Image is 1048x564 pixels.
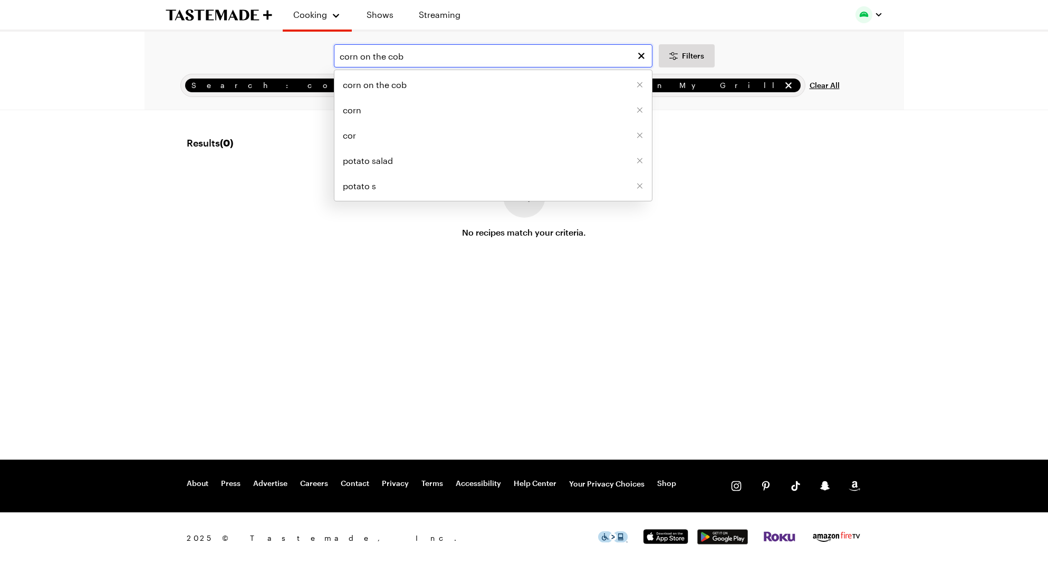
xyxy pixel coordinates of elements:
[682,51,704,61] span: Filters
[514,479,556,489] a: Help Center
[657,479,676,489] a: Shop
[636,106,643,114] button: Remove [object Object]
[300,479,328,489] a: Careers
[636,157,643,164] button: Remove [object Object]
[697,536,748,546] a: Google Play
[456,479,501,489] a: Accessibility
[636,132,643,139] button: Remove [object Object]
[697,529,748,544] img: Google Play
[221,479,241,489] a: Press
[763,531,796,542] img: Roku
[810,74,840,97] button: Clear All
[636,182,643,190] button: Remove [object Object]
[855,6,872,23] img: Profile picture
[598,531,628,542] img: This icon serves as a link to download the Level Access assistive technology app for individuals ...
[811,530,862,544] img: Amazon Fire TV
[187,479,676,489] nav: Footer
[187,135,233,150] span: Results
[659,44,715,67] button: Desktop filters
[555,80,781,91] span: All Up In My Grill
[166,9,272,21] a: To Tastemade Home Page
[598,534,628,544] a: This icon serves as a link to download the Level Access assistive technology app for individuals ...
[343,79,407,91] span: corn on the cob
[220,137,233,149] span: ( 0 )
[640,529,691,544] img: App Store
[343,104,361,116] span: corn
[636,50,647,62] button: Clear search
[341,479,369,489] a: Contact
[569,479,645,489] button: Your Privacy Choices
[810,80,840,91] span: Clear All
[343,129,356,142] span: cor
[187,479,208,489] a: About
[636,81,643,89] button: Remove [object Object]
[462,226,586,239] p: No recipes match your criteria.
[253,479,287,489] a: Advertise
[811,536,862,546] a: Amazon Fire TV
[343,154,393,167] span: potato salad
[763,533,796,543] a: Roku
[293,4,341,25] button: Cooking
[640,536,691,546] a: App Store
[382,479,409,489] a: Privacy
[191,80,515,91] span: Search: corn on the cob
[187,532,598,544] span: 2025 © Tastemade, Inc.
[783,80,794,91] button: remove All Up In My Grill
[343,180,376,192] span: potato s
[855,6,883,23] button: Profile picture
[421,479,443,489] a: Terms
[293,9,327,20] span: Cooking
